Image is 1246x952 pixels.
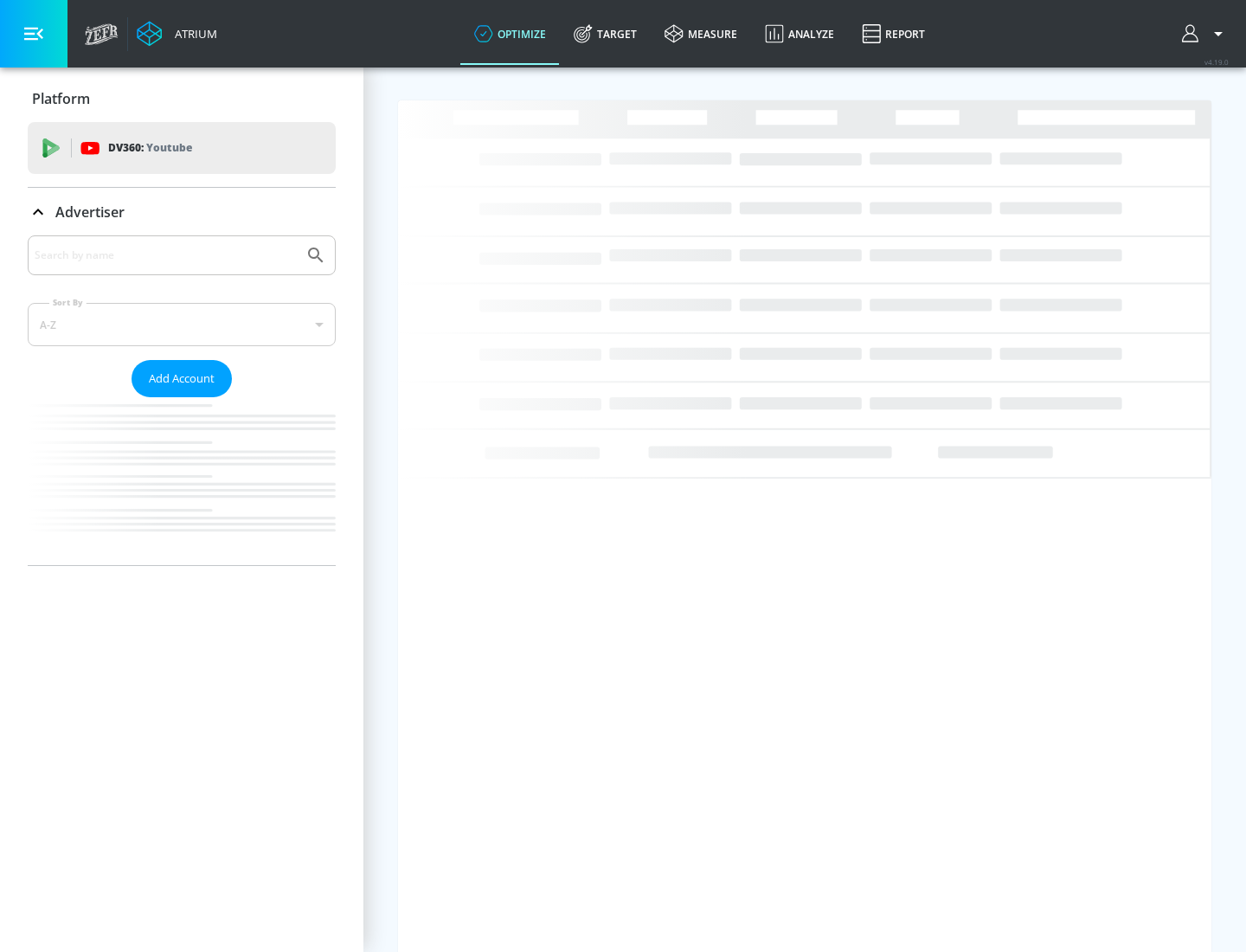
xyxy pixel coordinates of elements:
[35,244,297,267] input: Search by name
[848,3,939,65] a: Report
[460,3,560,65] a: optimize
[32,89,90,108] p: Platform
[55,203,125,222] p: Advertiser
[1204,57,1229,67] span: v 4.19.0
[28,397,336,565] nav: list of Advertiser
[108,138,192,158] p: DV360:
[751,3,848,65] a: Analyze
[137,21,217,47] a: Atrium
[168,26,217,42] div: Atrium
[149,369,215,389] span: Add Account
[28,303,336,346] div: A-Z
[28,74,336,123] div: Platform
[28,235,336,565] div: Advertiser
[28,188,336,236] div: Advertiser
[651,3,751,65] a: measure
[146,138,192,157] p: Youtube
[560,3,651,65] a: Target
[28,122,336,174] div: DV360: Youtube
[49,297,87,308] label: Sort By
[132,360,232,397] button: Add Account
